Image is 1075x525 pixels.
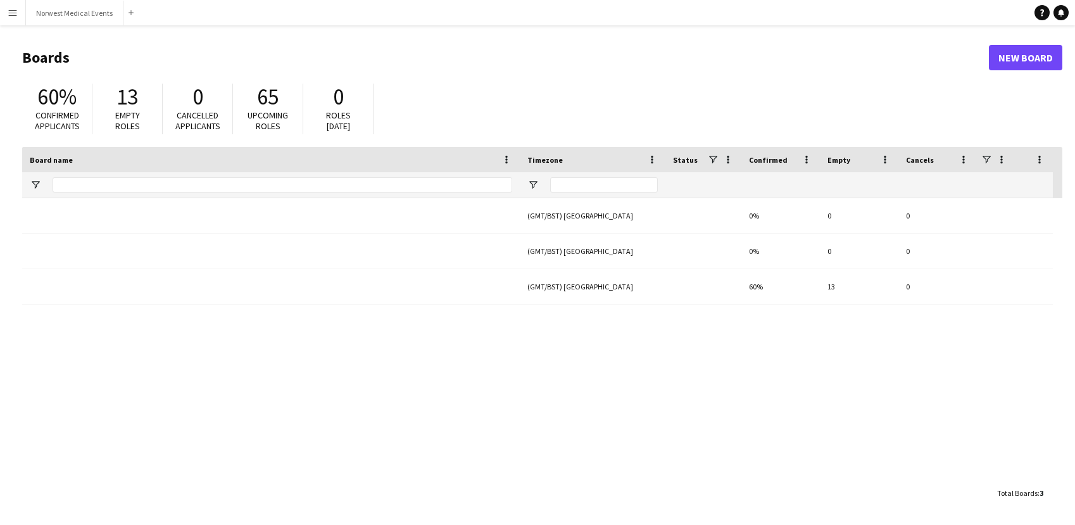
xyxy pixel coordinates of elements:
span: Roles [DATE] [326,110,351,132]
div: 0% [741,198,820,233]
div: : [997,481,1043,505]
button: Open Filter Menu [30,179,41,191]
span: 60% [37,83,77,111]
input: Timezone Filter Input [550,177,658,193]
span: 0 [192,83,203,111]
div: 0 [820,234,898,269]
div: 0 [820,198,898,233]
div: 0 [898,234,977,269]
span: Board name [30,155,73,165]
span: Cancelled applicants [175,110,220,132]
input: Board name Filter Input [53,177,512,193]
div: (GMT/BST) [GEOGRAPHIC_DATA] [520,234,665,269]
span: Empty roles [115,110,140,132]
span: Cancels [906,155,934,165]
span: Timezone [527,155,563,165]
div: 0% [741,234,820,269]
span: Upcoming roles [248,110,288,132]
span: 3 [1040,488,1043,498]
span: Total Boards [997,488,1038,498]
span: Confirmed applicants [35,110,80,132]
div: 0 [898,269,977,304]
span: 0 [333,83,344,111]
span: Status [673,155,698,165]
span: 65 [257,83,279,111]
button: Norwest Medical Events [26,1,123,25]
a: New Board [989,45,1062,70]
span: 13 [116,83,138,111]
div: 13 [820,269,898,304]
div: (GMT/BST) [GEOGRAPHIC_DATA] [520,198,665,233]
div: 60% [741,269,820,304]
div: 0 [898,198,977,233]
span: Empty [827,155,850,165]
button: Open Filter Menu [527,179,539,191]
h1: Boards [22,48,989,67]
span: Confirmed [749,155,788,165]
div: (GMT/BST) [GEOGRAPHIC_DATA] [520,269,665,304]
